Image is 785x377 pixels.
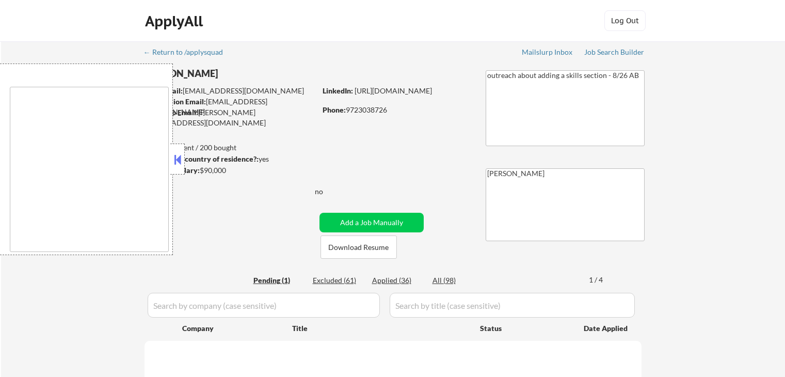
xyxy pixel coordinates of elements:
div: Applied (36) [372,275,424,286]
div: 1 / 4 [589,275,613,285]
div: no [315,186,344,197]
a: Mailslurp Inbox [522,48,573,58]
strong: Can work in country of residence?: [144,154,259,163]
div: Date Applied [584,323,629,334]
div: Job Search Builder [584,49,645,56]
div: ApplyAll [145,12,206,30]
strong: LinkedIn: [323,86,353,95]
div: yes [144,154,313,164]
div: [PERSON_NAME][EMAIL_ADDRESS][DOMAIN_NAME] [145,107,316,128]
button: Log Out [604,10,646,31]
strong: Phone: [323,105,346,114]
div: Status [480,319,569,337]
div: $90,000 [144,165,316,176]
div: Pending (1) [253,275,305,286]
div: [PERSON_NAME] [145,67,357,80]
div: Excluded (61) [313,275,364,286]
div: Mailslurp Inbox [522,49,573,56]
a: ← Return to /applysquad [143,48,233,58]
div: ← Return to /applysquad [143,49,233,56]
div: [EMAIL_ADDRESS][DOMAIN_NAME] [145,97,316,117]
input: Search by company (case sensitive) [148,293,380,318]
input: Search by title (case sensitive) [390,293,635,318]
button: Add a Job Manually [319,213,424,232]
div: Title [292,323,470,334]
div: Company [182,323,250,334]
div: 36 sent / 200 bought [144,143,316,153]
div: 9723038726 [323,105,469,115]
div: All (98) [432,275,484,286]
a: [URL][DOMAIN_NAME] [355,86,432,95]
button: Download Resume [321,235,397,259]
div: [EMAIL_ADDRESS][DOMAIN_NAME] [145,86,316,96]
